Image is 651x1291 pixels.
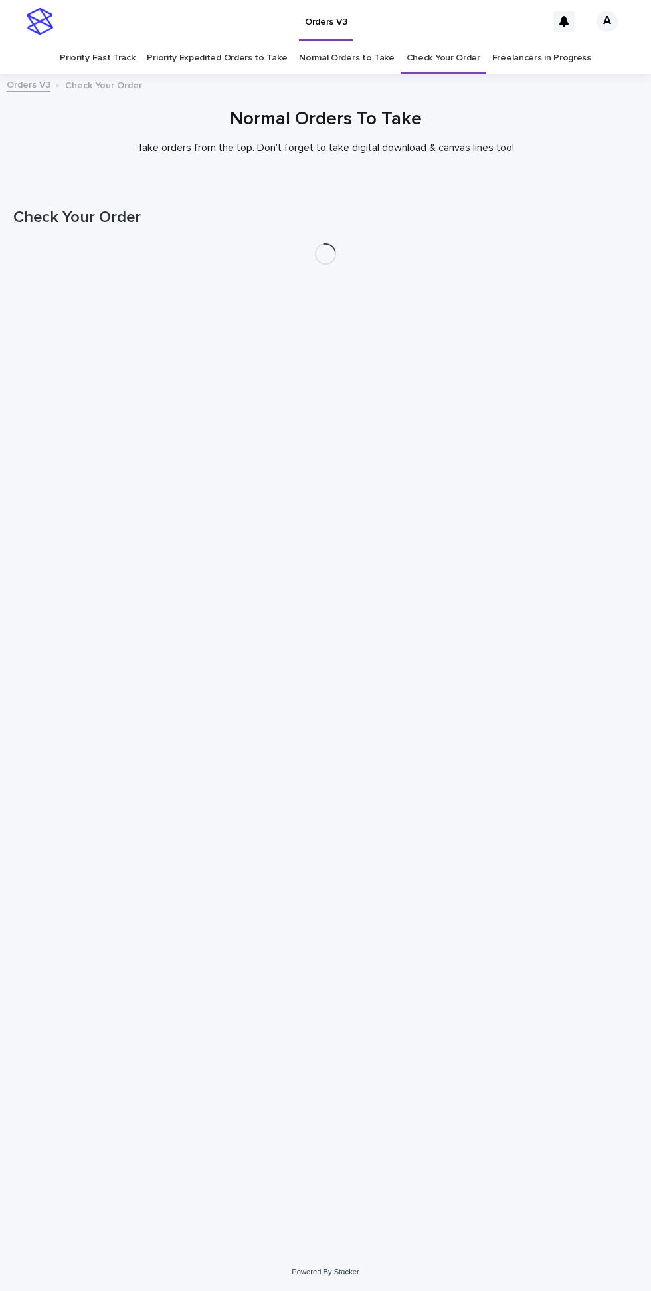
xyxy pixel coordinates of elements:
h1: Check Your Order [13,208,638,227]
a: Check Your Order [407,43,480,74]
a: Normal Orders to Take [299,43,395,74]
a: Powered By Stacker [292,1268,359,1276]
div: A [597,11,618,32]
a: Priority Fast Track [60,43,135,74]
img: stacker-logo-s-only.png [27,8,53,35]
a: Orders V3 [7,76,50,92]
p: Check Your Order [65,77,142,92]
p: Take orders from the top. Don't forget to take digital download & canvas lines too! [60,142,591,154]
a: Priority Expedited Orders to Take [147,43,287,74]
h1: Normal Orders To Take [13,108,638,131]
a: Freelancers in Progress [492,43,591,74]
